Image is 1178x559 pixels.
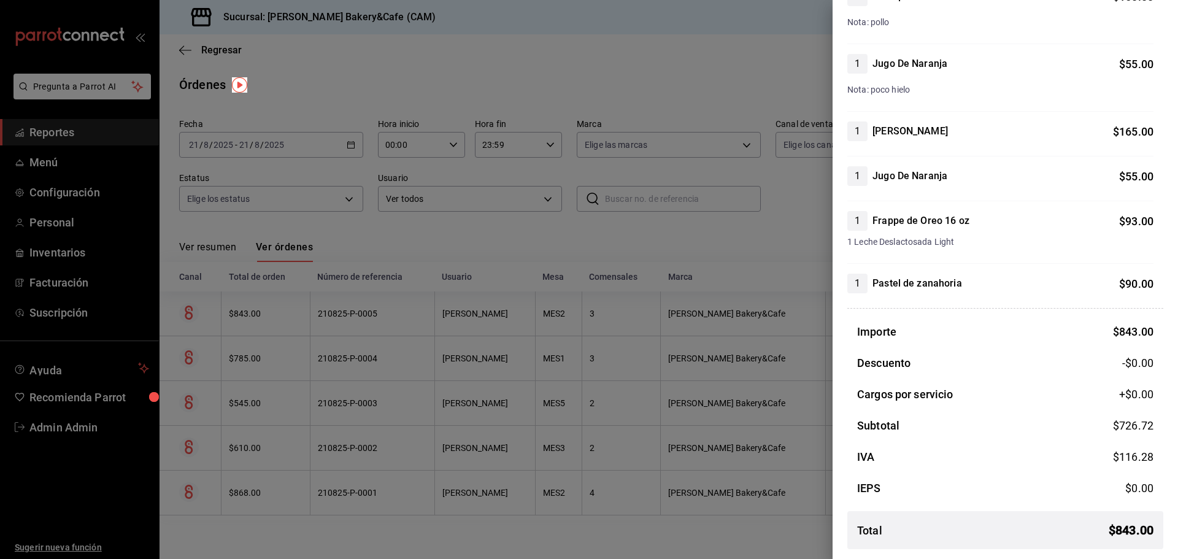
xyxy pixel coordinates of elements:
[847,56,868,71] span: 1
[857,449,874,465] h3: IVA
[857,323,896,340] h3: Importe
[1119,277,1153,290] span: $ 90.00
[857,522,882,539] h3: Total
[1113,419,1153,432] span: $ 726.72
[847,236,1153,249] span: 1 Leche Deslactosada Light
[1119,386,1153,403] span: +$ 0.00
[1113,450,1153,463] span: $ 116.28
[1119,58,1153,71] span: $ 55.00
[1125,482,1153,495] span: $ 0.00
[847,276,868,291] span: 1
[847,17,889,27] span: Nota: pollo
[847,214,868,228] span: 1
[1119,170,1153,183] span: $ 55.00
[857,386,953,403] h3: Cargos por servicio
[857,417,899,434] h3: Subtotal
[847,85,910,94] span: Nota: poco hielo
[1113,125,1153,138] span: $ 165.00
[847,124,868,139] span: 1
[857,355,910,371] h3: Descuento
[857,480,881,496] h3: IEPS
[872,124,948,139] h4: [PERSON_NAME]
[1122,355,1153,371] span: -$0.00
[872,214,969,228] h4: Frappe de Oreo 16 oz
[1113,325,1153,338] span: $ 843.00
[872,169,947,183] h4: Jugo De Naranja
[872,56,947,71] h4: Jugo De Naranja
[872,276,962,291] h4: Pastel de zanahoria
[232,77,247,93] img: Tooltip marker
[847,169,868,183] span: 1
[1119,215,1153,228] span: $ 93.00
[1109,521,1153,539] span: $ 843.00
